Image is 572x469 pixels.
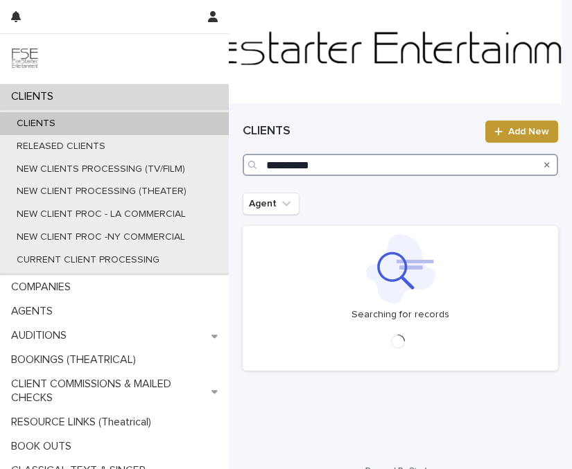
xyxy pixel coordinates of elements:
a: Add New [485,121,558,143]
p: BOOK OUTS [6,440,83,453]
p: NEW CLIENTS PROCESSING (TV/FILM) [6,163,196,175]
p: BOOKINGS (THEATRICAL) [6,353,147,366]
img: 9JgRvJ3ETPGCJDhvPVA5 [11,45,39,73]
p: NEW CLIENT PROC - LA COMMERCIAL [6,209,197,220]
input: Search [243,154,558,176]
p: NEW CLIENT PROC -NY COMMERCIAL [6,231,196,243]
p: RESOURCE LINKS (Theatrical) [6,416,162,429]
p: NEW CLIENT PROCESSING (THEATER) [6,186,198,197]
p: CURRENT CLIENT PROCESSING [6,254,171,266]
p: AGENTS [6,305,64,318]
p: CLIENTS [6,118,67,130]
p: AUDITIONS [6,329,78,342]
p: CLIENTS [6,90,64,103]
p: Searching for records [352,309,449,321]
span: Add New [508,127,549,136]
button: Agent [243,193,300,215]
p: CLIENT COMMISSIONS & MAILED CHECKS [6,378,211,404]
p: RELEASED CLIENTS [6,141,116,152]
h1: CLIENTS [243,123,477,140]
p: COMPANIES [6,281,82,294]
